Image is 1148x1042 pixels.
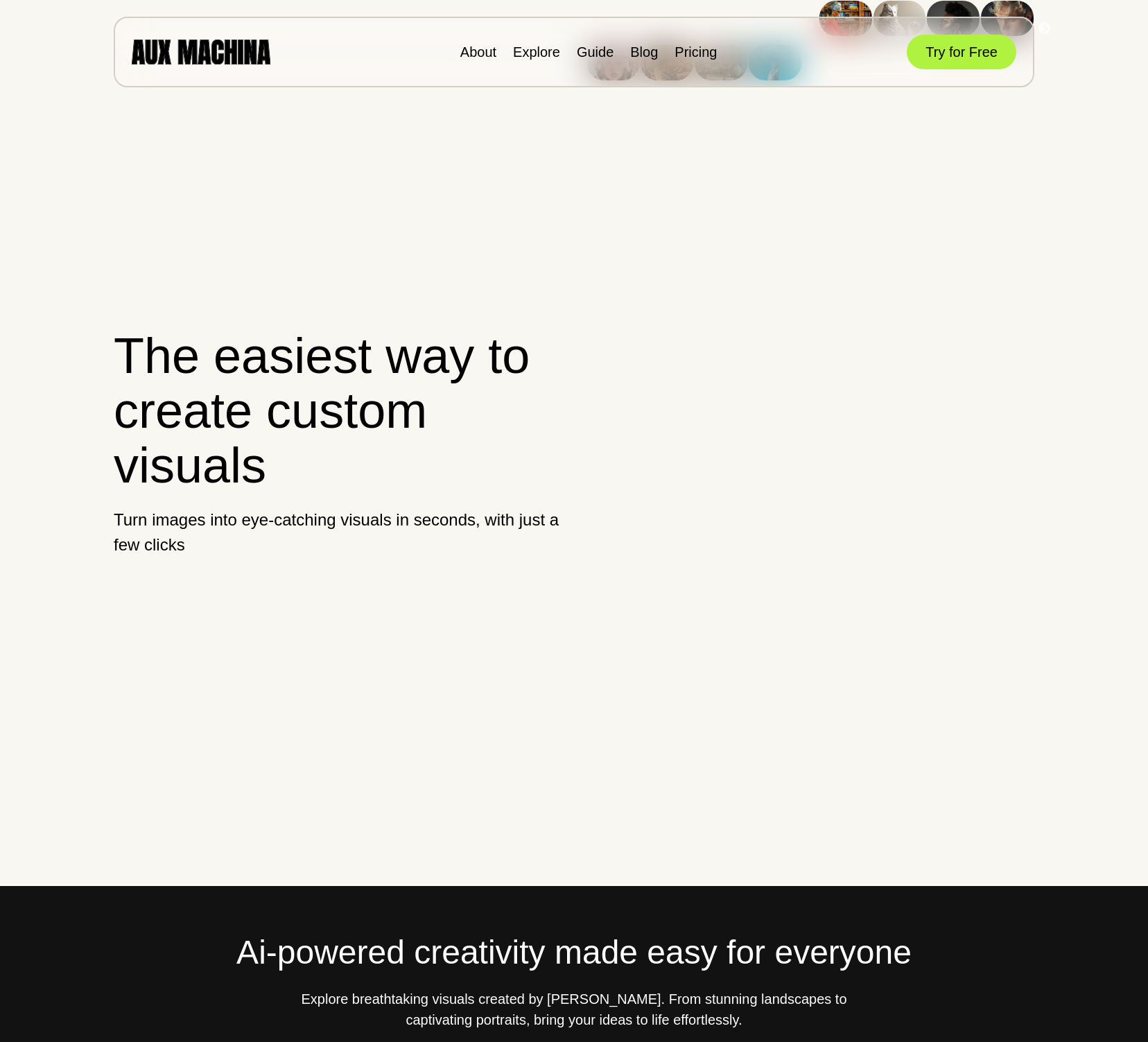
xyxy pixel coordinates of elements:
button: Try for Free [907,35,1016,69]
a: Guide [577,44,614,60]
p: Turn images into eye-catching visuals in seconds, with just a few clicks [114,507,562,557]
h2: Ai-powered creativity made easy for everyone [114,928,1034,978]
img: AUX MACHINA [132,40,270,64]
a: Blog [630,44,658,60]
a: About [460,44,496,60]
p: Explore breathtaking visuals created by [PERSON_NAME]. From stunning landscapes to captivating po... [297,989,851,1030]
a: Explore [513,44,560,60]
h1: The easiest way to create custom visuals [114,329,562,494]
a: Pricing [675,44,717,60]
